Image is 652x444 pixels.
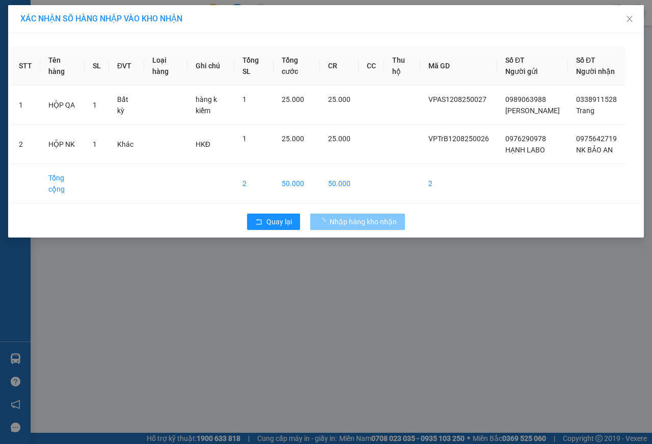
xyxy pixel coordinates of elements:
button: Close [615,5,644,34]
span: Hotline: 19001152 [80,45,125,51]
span: [PERSON_NAME]: [3,66,108,72]
th: CC [359,46,384,86]
span: 0976290978 [505,135,546,143]
td: 50.000 [274,164,320,203]
td: Bất kỳ [109,86,144,125]
td: 1 [11,86,40,125]
span: 0975642719 [576,135,617,143]
span: 0989063988 [505,95,546,103]
span: 25.000 [328,95,350,103]
button: rollbackQuay lại [247,214,300,230]
th: ĐVT [109,46,144,86]
td: 2 [234,164,274,203]
button: Nhập hàng kho nhận [310,214,405,230]
span: In ngày: [3,74,62,80]
span: XÁC NHẬN SỐ HÀNG NHẬP VÀO KHO NHẬN [20,14,182,23]
th: Thu hộ [384,46,420,86]
span: 1 [93,140,97,148]
span: Người nhận [576,67,615,75]
span: hàng k kiểm [196,95,217,115]
span: loading [318,218,330,225]
strong: ĐỒNG PHƯỚC [80,6,140,14]
span: VPTrB1208250026 [428,135,489,143]
th: SL [85,46,109,86]
span: Người gửi [505,67,538,75]
th: Tổng SL [234,46,274,86]
th: Tổng cước [274,46,320,86]
span: VPMC1208250004 [51,65,108,72]
td: HỘP QA [40,86,85,125]
span: 25.000 [282,135,304,143]
span: Nhập hàng kho nhận [330,216,397,227]
td: 50.000 [320,164,359,203]
span: VPAS1208250027 [428,95,486,103]
span: 09:51:45 [DATE] [22,74,62,80]
th: CR [320,46,359,86]
span: 1 [242,135,247,143]
span: 1 [242,95,247,103]
th: STT [11,46,40,86]
span: rollback [255,218,262,226]
span: Quay lại [266,216,292,227]
span: 01 Võ Văn Truyện, KP.1, Phường 2 [80,31,140,43]
td: 2 [420,164,497,203]
span: 1 [93,101,97,109]
span: 25.000 [282,95,304,103]
span: 0338911528 [576,95,617,103]
td: HỘP NK [40,125,85,164]
span: [PERSON_NAME] [505,107,560,115]
td: 2 [11,125,40,164]
span: Bến xe [GEOGRAPHIC_DATA] [80,16,137,29]
span: Trang [576,107,594,115]
span: HKĐ [196,140,210,148]
th: Mã GD [420,46,497,86]
span: close [626,15,634,23]
span: Số ĐT [576,56,595,64]
img: logo [4,6,49,51]
span: ----------------------------------------- [28,55,125,63]
span: HẠNH LABO [505,146,545,154]
th: Loại hàng [144,46,187,86]
span: NK BẢO AN [576,146,613,154]
th: Ghi chú [187,46,234,86]
td: Tổng cộng [40,164,85,203]
td: Khác [109,125,144,164]
span: 25.000 [328,135,350,143]
th: Tên hàng [40,46,85,86]
span: Số ĐT [505,56,525,64]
